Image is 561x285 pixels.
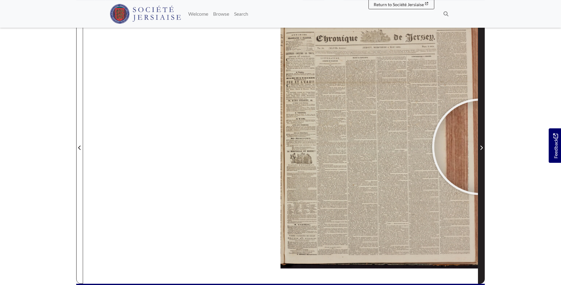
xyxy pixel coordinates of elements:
[232,8,251,20] a: Search
[76,4,83,284] button: Previous Page
[374,2,424,7] span: Return to Société Jersiaise
[211,8,232,20] a: Browse
[186,8,211,20] a: Welcome
[478,4,485,284] button: Next Page
[110,2,181,25] a: Société Jersiaise logo
[552,133,559,158] span: Feedback
[549,128,561,163] a: Would you like to provide feedback?
[110,4,181,24] img: Société Jersiaise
